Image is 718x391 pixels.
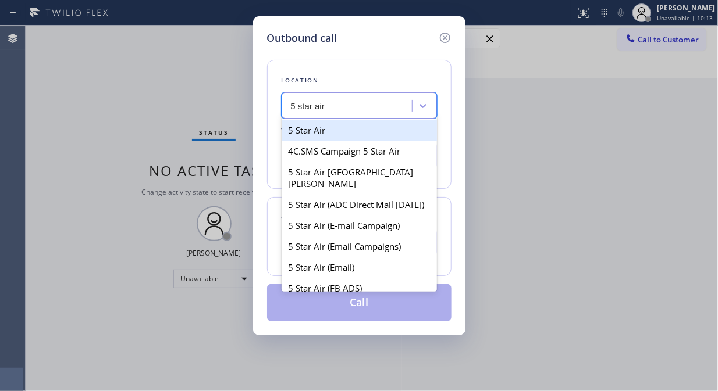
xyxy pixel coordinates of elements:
div: 5 Star Air (Email) [282,257,437,278]
div: Location [282,74,437,87]
div: 5 Star Air (Email Campaigns) [282,236,437,257]
div: 4C.SMS Campaign 5 Star Air [282,141,437,162]
button: Call [267,284,452,321]
div: 5 Star Air [282,120,437,141]
div: 5 Star Air (ADC Direct Mail [DATE]) [282,194,437,215]
div: 5 Star Air (FB ADS) [282,278,437,299]
div: 5 Star Air (E-mail Campaign) [282,215,437,236]
div: 5 Star Air [GEOGRAPHIC_DATA][PERSON_NAME] [282,162,437,194]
